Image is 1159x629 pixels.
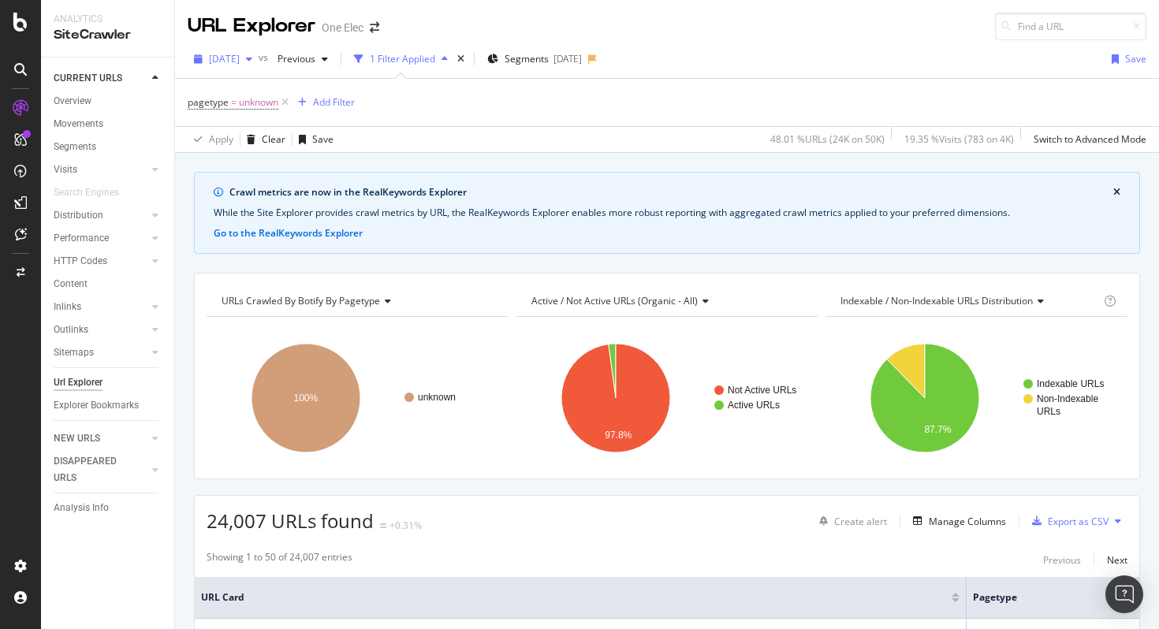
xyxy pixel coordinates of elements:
a: Explorer Bookmarks [54,397,163,414]
button: Previous [271,47,334,72]
div: Url Explorer [54,374,102,391]
div: Distribution [54,207,103,224]
div: Clear [262,132,285,146]
div: Segments [54,139,96,155]
div: Open Intercom Messenger [1105,575,1143,613]
div: Showing 1 to 50 of 24,007 entries [207,550,352,569]
button: Add Filter [292,93,355,112]
div: arrow-right-arrow-left [370,22,379,33]
svg: A chart. [516,329,818,467]
a: HTTP Codes [54,253,147,270]
button: Switch to Advanced Mode [1027,127,1146,152]
div: times [454,51,468,67]
div: URL Explorer [188,13,315,39]
a: Analysis Info [54,500,163,516]
div: Visits [54,162,77,178]
button: Manage Columns [907,512,1006,530]
a: CURRENT URLS [54,70,147,87]
button: Next [1107,550,1127,569]
div: Manage Columns [929,515,1006,528]
span: pagetype [188,95,229,109]
span: Indexable / Non-Indexable URLs distribution [840,294,1033,307]
img: Equal [380,523,386,528]
div: Movements [54,116,103,132]
button: Go to the RealKeywords Explorer [214,226,363,240]
div: [DATE] [553,52,582,65]
span: 24,007 URLs found [207,508,374,534]
div: Search Engines [54,184,119,201]
div: NEW URLS [54,430,100,447]
a: Movements [54,116,163,132]
span: pagetype [973,590,1101,605]
text: Active URLs [728,400,780,411]
text: URLs [1037,406,1060,417]
a: Url Explorer [54,374,163,391]
button: Previous [1043,550,1081,569]
text: 100% [294,393,319,404]
div: HTTP Codes [54,253,107,270]
button: 1 Filter Applied [348,47,454,72]
a: Performance [54,230,147,247]
a: Inlinks [54,299,147,315]
h4: Active / Not Active URLs [528,288,804,314]
div: info banner [194,172,1140,254]
button: Segments[DATE] [481,47,588,72]
div: 19.35 % Visits ( 783 on 4K ) [904,132,1014,146]
div: Performance [54,230,109,247]
a: Overview [54,93,163,110]
div: While the Site Explorer provides crawl metrics by URL, the RealKeywords Explorer enables more rob... [214,206,1120,220]
text: 87.7% [925,424,952,435]
div: DISAPPEARED URLS [54,453,133,486]
button: Clear [240,127,285,152]
a: Visits [54,162,147,178]
h4: Indexable / Non-Indexable URLs Distribution [837,288,1101,314]
a: Outlinks [54,322,147,338]
div: One Elec [322,20,363,35]
svg: A chart. [207,329,509,467]
button: close banner [1109,182,1124,203]
div: Apply [209,132,233,146]
span: vs [259,50,271,64]
text: unknown [418,392,456,403]
text: 97.8% [605,430,632,441]
text: Non-Indexable [1037,393,1098,404]
span: = [231,95,237,109]
div: Overview [54,93,91,110]
button: Save [293,127,334,152]
h4: URLs Crawled By Botify By pagetype [218,288,494,314]
div: Crawl metrics are now in the RealKeywords Explorer [229,185,1113,199]
a: Segments [54,139,163,155]
div: Switch to Advanced Mode [1034,132,1146,146]
span: 2024 Jun. 27th [209,52,240,65]
div: Sitemaps [54,344,94,361]
div: Inlinks [54,299,81,315]
div: 1 Filter Applied [370,52,435,65]
button: Apply [188,127,233,152]
svg: A chart. [825,329,1127,467]
div: +0.31% [389,519,422,532]
div: Analytics [54,13,162,26]
span: URLs Crawled By Botify By pagetype [222,294,380,307]
button: Create alert [813,508,887,534]
text: Not Active URLs [728,385,796,396]
div: Save [312,132,334,146]
div: Add Filter [313,95,355,109]
div: Analysis Info [54,500,109,516]
a: NEW URLS [54,430,147,447]
a: Content [54,276,163,292]
div: Content [54,276,88,292]
div: Explorer Bookmarks [54,397,139,414]
span: URL Card [201,590,948,605]
div: Export as CSV [1048,515,1109,528]
span: Previous [271,52,315,65]
button: Save [1105,47,1146,72]
span: unknown [239,91,278,114]
a: Search Engines [54,184,135,201]
div: Previous [1043,553,1081,567]
div: SiteCrawler [54,26,162,44]
a: Sitemaps [54,344,147,361]
span: Active / Not Active URLs (organic - all) [531,294,698,307]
